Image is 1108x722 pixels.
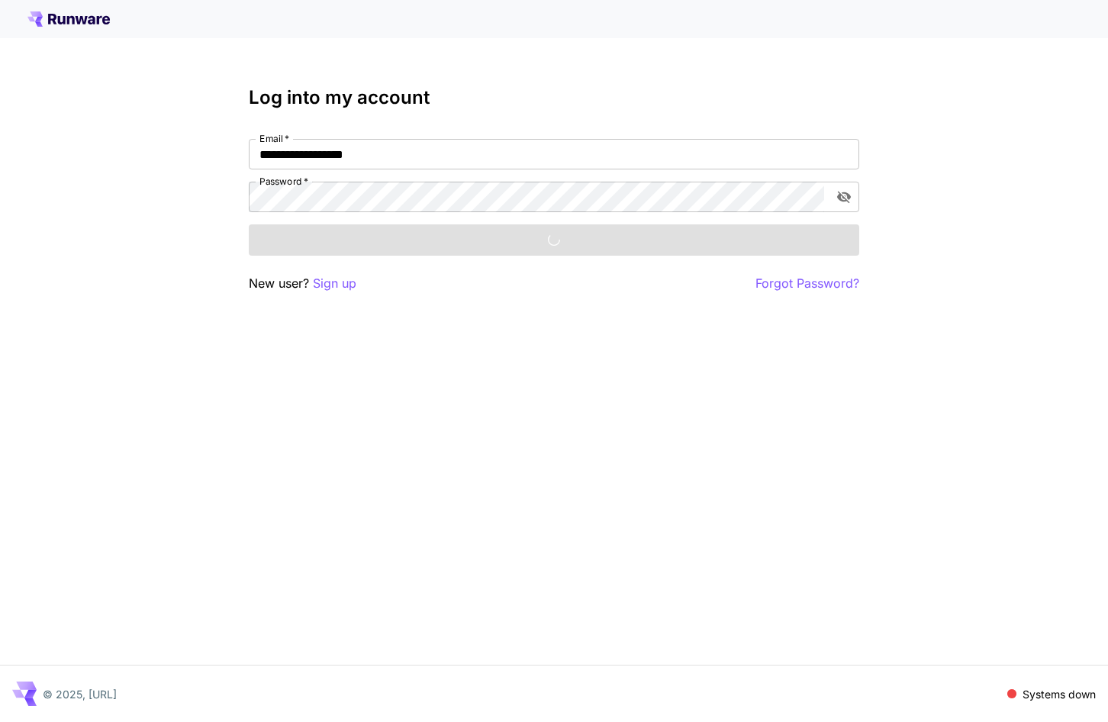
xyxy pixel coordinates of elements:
p: © 2025, [URL] [43,686,117,702]
p: New user? [249,274,356,293]
label: Email [259,132,289,145]
h3: Log into my account [249,87,859,108]
p: Systems down [1023,686,1096,702]
label: Password [259,175,308,188]
button: Forgot Password? [755,274,859,293]
button: Sign up [313,274,356,293]
button: toggle password visibility [830,183,858,211]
